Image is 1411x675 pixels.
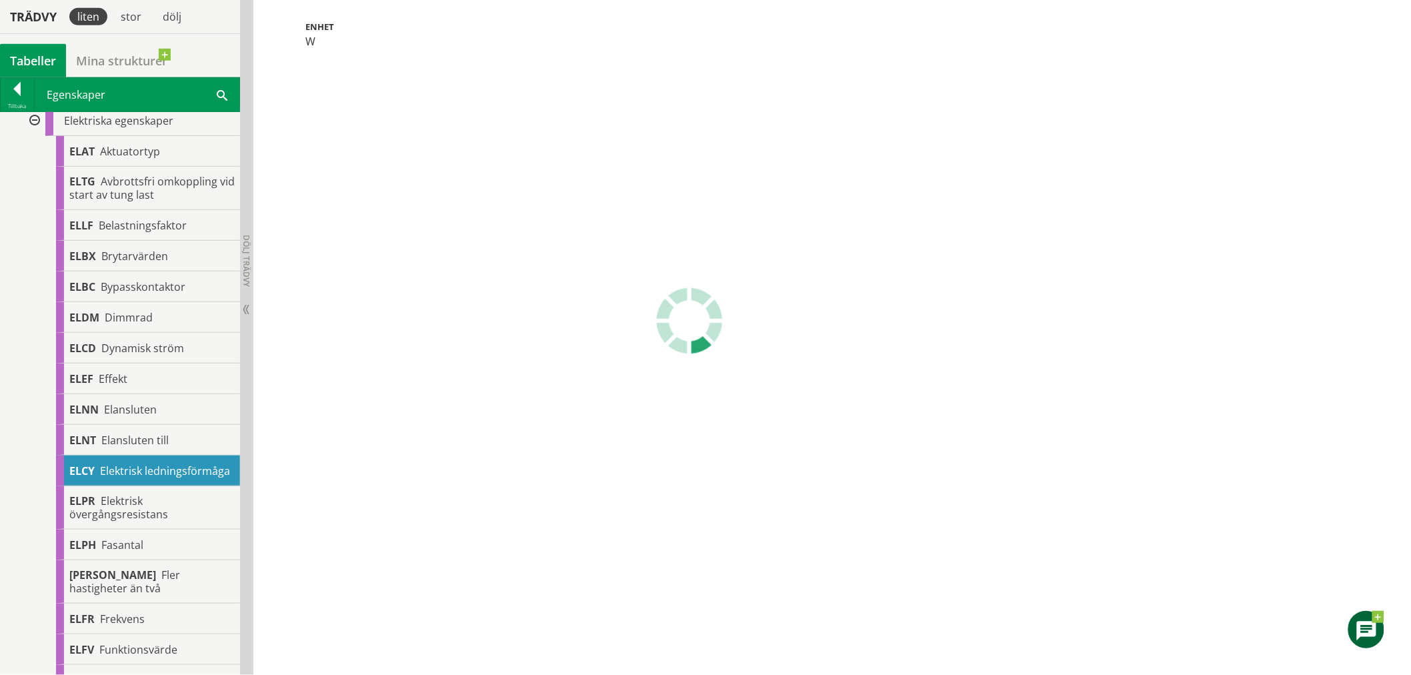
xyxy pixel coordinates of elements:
span: [PERSON_NAME] [69,568,156,582]
span: ELPR [69,494,95,508]
span: Elektrisk ledningsförmåga [100,464,230,478]
img: Laddar [656,287,723,354]
span: Dynamisk ström [101,341,184,356]
span: Effekt [99,372,127,386]
span: Dimmrad [105,310,153,325]
span: ELLF [69,218,93,233]
span: Bypasskontaktor [101,279,185,294]
span: Fler hastigheter än två [69,568,180,596]
span: Brytarvärden [101,249,168,263]
span: Dölj trädvy [241,235,252,287]
div: stor [113,8,149,25]
span: ELBX [69,249,96,263]
span: Elektrisk övergångsresistans [69,494,168,522]
span: ELCY [69,464,95,478]
span: Elansluten [104,402,157,417]
div: Trädvy [3,9,64,24]
div: Tillbaka [1,101,34,111]
span: Avbrottsfri omkoppling vid start av tung last [69,174,235,202]
span: ELNN [69,402,99,417]
span: Fasantal [101,538,143,552]
span: Aktuatortyp [100,144,160,159]
span: ELEF [69,372,93,386]
div: Enhet [305,19,832,31]
span: ELFV [69,642,94,657]
span: ELPH [69,538,96,552]
span: Frekvens [100,612,145,626]
span: ELAT [69,144,95,159]
a: Mina strukturer [66,44,177,77]
div: liten [69,8,107,25]
span: Elansluten till [101,433,169,448]
span: Sök i tabellen [217,87,227,101]
span: ELFR [69,612,95,626]
span: ELNT [69,433,96,448]
div: W [305,34,832,49]
span: Elektriska egenskaper [64,113,173,128]
span: Belastningsfaktor [99,218,187,233]
span: ELBC [69,279,95,294]
span: ELDM [69,310,99,325]
span: ELCD [69,341,96,356]
div: dölj [155,8,189,25]
div: Egenskaper [35,78,239,111]
span: Funktionsvärde [99,642,177,657]
span: ELTG [69,174,95,189]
